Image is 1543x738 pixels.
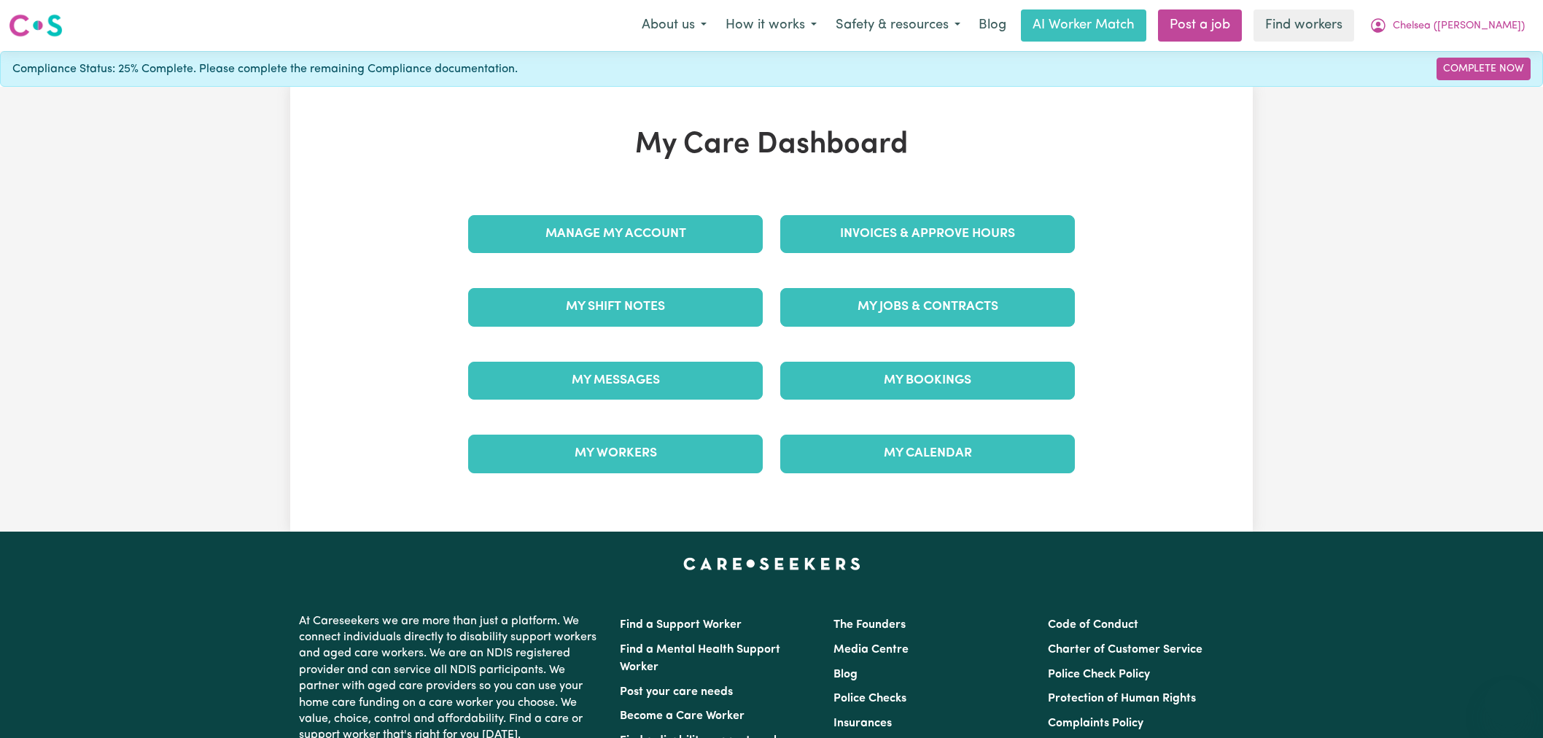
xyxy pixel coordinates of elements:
a: Insurances [833,718,892,729]
a: Careseekers home page [683,558,860,570]
a: Find workers [1254,9,1354,42]
button: My Account [1360,10,1534,41]
a: My Workers [468,435,763,473]
a: Careseekers logo [9,9,63,42]
a: Blog [970,9,1015,42]
a: Find a Mental Health Support Worker [620,644,780,673]
a: Police Checks [833,693,906,704]
a: My Calendar [780,435,1075,473]
button: How it works [716,10,826,41]
a: Manage My Account [468,215,763,253]
a: Post your care needs [620,686,733,698]
a: Media Centre [833,644,909,656]
a: My Shift Notes [468,288,763,326]
a: The Founders [833,619,906,631]
a: Post a job [1158,9,1242,42]
img: Careseekers logo [9,12,63,39]
span: Compliance Status: 25% Complete. Please complete the remaining Compliance documentation. [12,61,518,78]
a: Code of Conduct [1048,619,1138,631]
span: Chelsea ([PERSON_NAME]) [1393,18,1525,34]
a: Charter of Customer Service [1048,644,1202,656]
a: Complaints Policy [1048,718,1143,729]
a: Blog [833,669,858,680]
a: My Jobs & Contracts [780,288,1075,326]
h1: My Care Dashboard [459,128,1084,163]
a: Protection of Human Rights [1048,693,1196,704]
button: About us [632,10,716,41]
a: Invoices & Approve Hours [780,215,1075,253]
a: Police Check Policy [1048,669,1150,680]
iframe: Button to launch messaging window [1485,680,1531,726]
a: Find a Support Worker [620,619,742,631]
a: Become a Care Worker [620,710,745,722]
a: My Bookings [780,362,1075,400]
a: Complete Now [1437,58,1531,80]
button: Safety & resources [826,10,970,41]
a: My Messages [468,362,763,400]
a: AI Worker Match [1021,9,1146,42]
